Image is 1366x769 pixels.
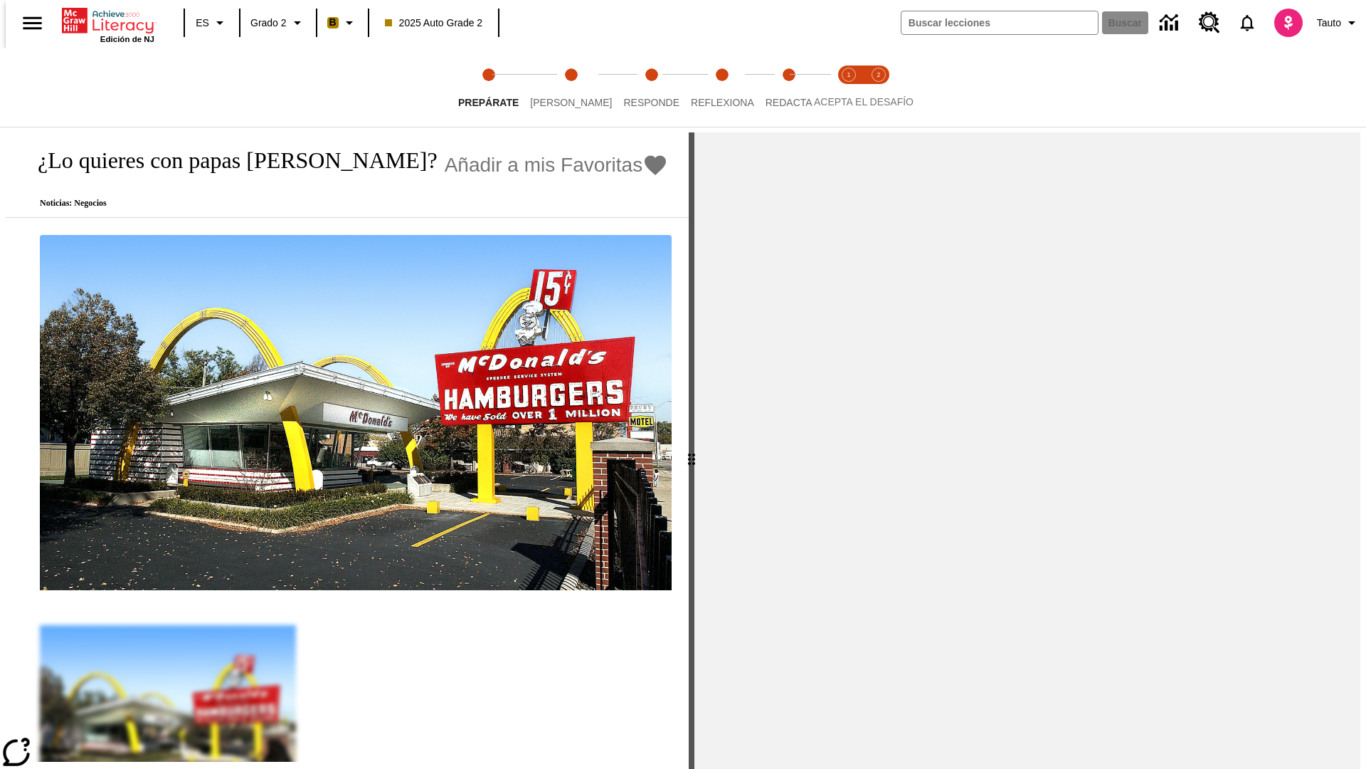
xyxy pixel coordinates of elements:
[766,97,812,108] span: Redacta
[1274,9,1303,37] img: avatar image
[814,96,914,108] span: ACEPTA EL DESAFÍO
[322,10,364,36] button: Boost El color de la clase es anaranjado claro. Cambiar el color de la clase.
[62,5,154,43] div: Portada
[623,97,679,108] span: Responde
[6,132,689,762] div: reading
[250,16,287,31] span: Grado 2
[23,147,438,174] h1: ¿Lo quieres con papas [PERSON_NAME]?
[689,132,694,769] div: Pulsa la tecla de intro o la barra espaciadora y luego presiona las flechas de derecha e izquierd...
[1151,4,1190,43] a: Centro de información
[1311,10,1366,36] button: Perfil/Configuración
[1229,4,1266,41] a: Notificaciones
[447,48,530,127] button: Prepárate step 1 of 5
[100,35,154,43] span: Edición de NJ
[196,16,209,31] span: ES
[828,48,869,127] button: Acepta el desafío lee step 1 of 2
[329,14,337,31] span: B
[445,152,669,177] button: Añadir a mis Favoritas - ¿Lo quieres con papas fritas?
[754,48,824,127] button: Redacta step 5 of 5
[1190,4,1229,42] a: Centro de recursos, Se abrirá en una pestaña nueva.
[901,11,1098,34] input: Buscar campo
[445,154,643,177] span: Añadir a mis Favoritas
[11,2,53,44] button: Abrir el menú lateral
[23,198,668,209] p: Noticias: Negocios
[691,97,754,108] span: Reflexiona
[694,132,1360,769] div: activity
[858,48,899,127] button: Acepta el desafío contesta step 2 of 2
[1266,4,1311,41] button: Escoja un nuevo avatar
[679,48,766,127] button: Reflexiona step 4 of 5
[519,48,623,127] button: Lee step 2 of 5
[847,71,850,78] text: 1
[1317,16,1341,31] span: Tauto
[385,16,483,31] span: 2025 Auto Grade 2
[612,48,691,127] button: Responde step 3 of 5
[189,10,235,36] button: Lenguaje: ES, Selecciona un idioma
[530,97,612,108] span: [PERSON_NAME]
[458,97,519,108] span: Prepárate
[877,71,880,78] text: 2
[40,235,672,591] img: Uno de los primeros locales de McDonald's, con el icónico letrero rojo y los arcos amarillos.
[245,10,312,36] button: Grado: Grado 2, Elige un grado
